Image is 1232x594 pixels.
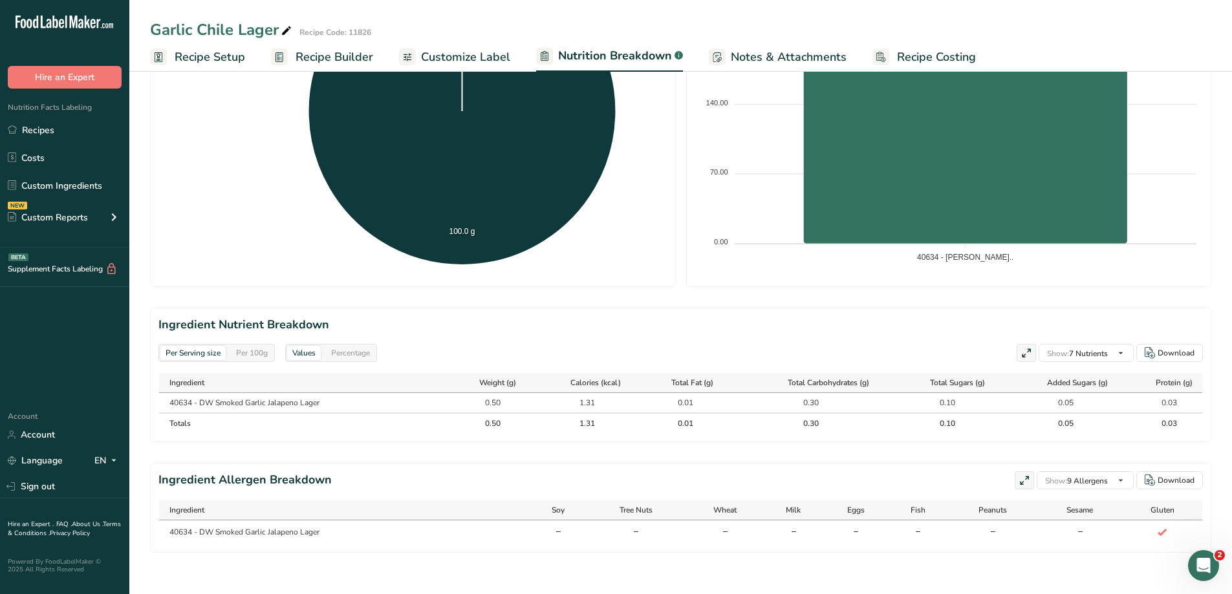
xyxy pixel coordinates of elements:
[570,377,621,388] span: Calories (kcal)
[563,397,595,408] div: 1.31
[299,27,371,38] div: Recipe Code: 11826
[159,393,443,412] td: 40634 - DW Smoked Garlic Jalapeno Lager
[930,377,985,388] span: Total Sugars (g)
[731,48,847,66] span: Notes & Attachments
[296,48,373,66] span: Recipe Builder
[1045,476,1108,486] span: 9 Allergens
[1041,397,1074,408] div: 0.05
[917,253,1013,262] tspan: 40634 - [PERSON_NAME]..
[897,48,976,66] span: Recipe Costing
[1188,550,1219,581] iframe: Intercom live chat
[1066,504,1093,516] span: Sesame
[169,377,204,388] span: Ingredient
[713,504,737,516] span: Wheat
[1041,418,1074,429] div: 0.05
[786,418,819,429] div: 0.30
[706,99,728,107] tspan: 140.00
[786,397,819,408] div: 0.30
[8,66,122,89] button: Hire an Expert
[8,253,28,261] div: BETA
[1156,377,1193,388] span: Protein (g)
[1047,348,1069,359] span: Show:
[169,504,204,516] span: Ingredient
[159,412,443,433] th: Totals
[56,520,72,529] a: FAQ .
[714,238,728,246] tspan: 0.00
[558,47,672,65] span: Nutrition Breakdown
[8,520,121,538] a: Terms & Conditions .
[1215,550,1225,560] span: 2
[158,471,332,489] h2: Ingredient Allergen Breakdown
[872,43,976,72] a: Recipe Costing
[72,520,103,529] a: About Us .
[1145,397,1177,408] div: 0.03
[8,202,27,209] div: NEW
[158,316,1203,334] h2: Ingredient Nutrient Breakdown
[1039,344,1134,362] button: Show:7 Nutrients
[1037,471,1134,489] button: Show:9 Allergens
[671,377,713,388] span: Total Fat (g)
[1145,418,1177,429] div: 0.03
[1158,474,1194,486] div: Download
[1158,347,1194,359] div: Download
[468,418,501,429] div: 0.50
[8,558,122,573] div: Powered By FoodLabelMaker © 2025 All Rights Reserved
[661,418,693,429] div: 0.01
[552,504,565,516] span: Soy
[620,504,653,516] span: Tree Nuts
[563,418,595,429] div: 1.31
[160,346,226,360] div: Per Serving size
[1047,348,1108,359] span: 7 Nutrients
[536,41,683,72] a: Nutrition Breakdown
[159,520,531,544] td: 40634 - DW Smoked Garlic Jalapeno Lager
[847,504,865,516] span: Eggs
[50,529,90,538] a: Privacy Policy
[1045,476,1067,486] span: Show:
[923,418,955,429] div: 0.10
[8,449,63,472] a: Language
[1151,504,1174,516] span: Gluten
[786,504,801,516] span: Milk
[978,504,1007,516] span: Peanuts
[175,48,245,66] span: Recipe Setup
[468,397,501,408] div: 0.50
[271,43,373,72] a: Recipe Builder
[1047,377,1108,388] span: Added Sugars (g)
[8,520,54,529] a: Hire an Expert .
[231,346,273,360] div: Per 100g
[421,48,510,66] span: Customize Label
[8,211,88,224] div: Custom Reports
[150,18,294,41] div: Garlic Chile Lager
[150,43,245,72] a: Recipe Setup
[479,377,516,388] span: Weight (g)
[661,397,693,408] div: 0.01
[911,504,925,516] span: Fish
[326,346,375,360] div: Percentage
[923,397,955,408] div: 0.10
[710,168,728,176] tspan: 70.00
[1136,344,1203,362] button: Download
[709,43,847,72] a: Notes & Attachments
[287,346,321,360] div: Values
[94,453,122,469] div: EN
[399,43,510,72] a: Customize Label
[1136,471,1203,489] button: Download
[788,377,869,388] span: Total Carbohydrates (g)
